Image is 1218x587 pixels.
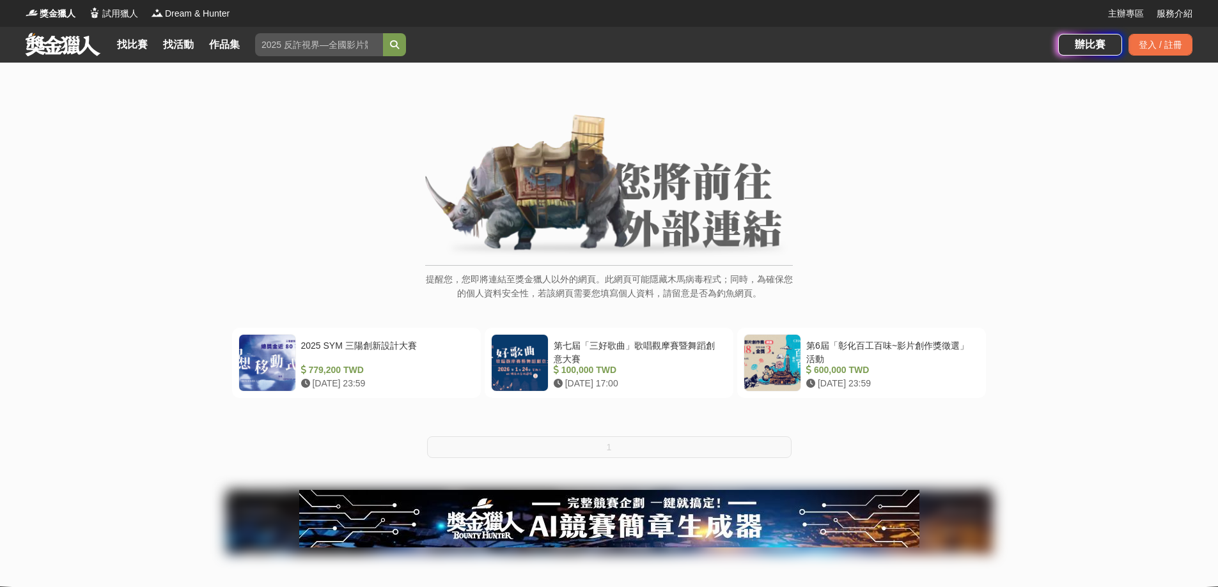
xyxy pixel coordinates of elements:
[1157,7,1192,20] a: 服務介紹
[425,272,793,314] p: 提醒您，您即將連結至獎金獵人以外的網頁。此網頁可能隱藏木馬病毒程式；同時，為確保您的個人資料安全性，若該網頁需要您填寫個人資料，請留意是否為釣魚網頁。
[165,7,230,20] span: Dream & Hunter
[554,377,722,390] div: [DATE] 17:00
[554,339,722,363] div: 第七屆「三好歌曲」歌唱觀摩賽暨舞蹈創意大賽
[806,363,974,377] div: 600,000 TWD
[485,328,733,398] a: 第七屆「三好歌曲」歌唱觀摩賽暨舞蹈創意大賽 100,000 TWD [DATE] 17:00
[737,328,986,398] a: 第6屆「彰化百工百味~影片創作獎徵選」活動 600,000 TWD [DATE] 23:59
[88,7,138,20] a: Logo試用獵人
[425,114,793,259] img: External Link Banner
[554,363,722,377] div: 100,000 TWD
[301,377,469,390] div: [DATE] 23:59
[151,7,230,20] a: LogoDream & Hunter
[232,328,481,398] a: 2025 SYM 三陽創新設計大賽 779,200 TWD [DATE] 23:59
[1058,34,1122,56] a: 辦比賽
[1108,7,1144,20] a: 主辦專區
[151,6,164,19] img: Logo
[112,36,153,54] a: 找比賽
[299,490,919,547] img: e66c81bb-b616-479f-8cf1-2a61d99b1888.jpg
[301,363,469,377] div: 779,200 TWD
[255,33,383,56] input: 2025 反詐視界—全國影片競賽
[158,36,199,54] a: 找活動
[806,377,974,390] div: [DATE] 23:59
[301,339,469,363] div: 2025 SYM 三陽創新設計大賽
[88,6,101,19] img: Logo
[26,6,38,19] img: Logo
[40,7,75,20] span: 獎金獵人
[204,36,245,54] a: 作品集
[102,7,138,20] span: 試用獵人
[1128,34,1192,56] div: 登入 / 註冊
[806,339,974,363] div: 第6屆「彰化百工百味~影片創作獎徵選」活動
[427,436,792,458] button: 1
[26,7,75,20] a: Logo獎金獵人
